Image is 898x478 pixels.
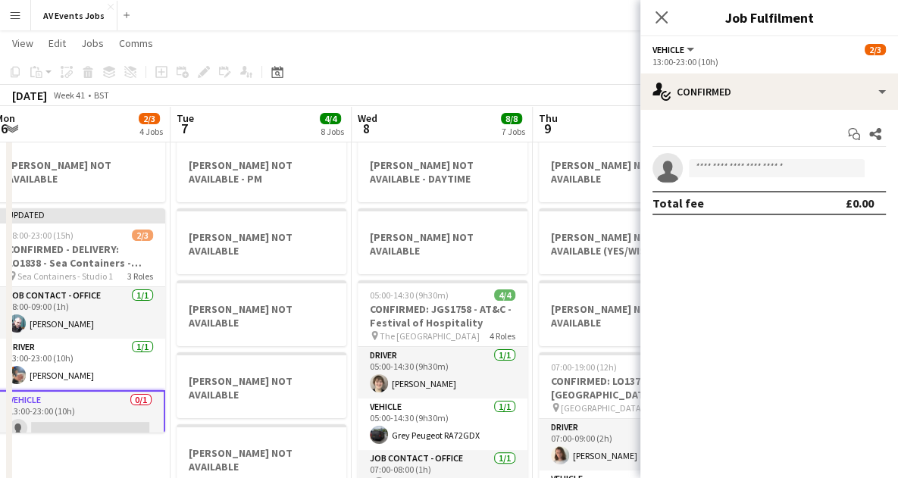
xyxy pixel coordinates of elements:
h3: [PERSON_NAME] NOT AVAILABLE [358,230,527,258]
app-job-card: [PERSON_NAME] NOT AVAILABLE (YES/WISE) [539,208,709,274]
div: 4 Jobs [139,126,163,137]
app-job-card: [PERSON_NAME] NOT AVAILABLE [177,208,346,274]
span: View [12,36,33,50]
h3: CONFIRMED: LO1379 - [GEOGRAPHIC_DATA] - Differentia Consulting | Conference [539,374,709,401]
span: 4/4 [320,113,341,124]
button: Vehicle [652,44,696,55]
app-job-card: [PERSON_NAME] NOT AVAILABLE [539,136,709,202]
span: Sea Containers - Studio 1 [17,270,113,282]
span: 8/8 [501,113,522,124]
span: [GEOGRAPHIC_DATA] - [GEOGRAPHIC_DATA] [561,402,671,414]
h3: Job Fulfilment [640,8,898,27]
h3: [PERSON_NAME] NOT AVAILABLE [539,158,709,186]
span: 7 [174,120,194,137]
a: Jobs [75,33,110,53]
span: 2/3 [139,113,160,124]
span: 05:00-14:30 (9h30m) [370,289,449,301]
span: Edit [48,36,66,50]
span: 9 [537,120,558,137]
h3: [PERSON_NAME] NOT AVAILABLE [177,230,346,258]
h3: [PERSON_NAME] NOT AVAILABLE - PM [177,158,346,186]
span: Vehicle [652,44,684,55]
app-job-card: [PERSON_NAME] NOT AVAILABLE [358,208,527,274]
span: 07:00-19:00 (12h) [551,361,617,373]
a: Comms [113,33,159,53]
span: The [GEOGRAPHIC_DATA] [380,330,480,342]
button: AV Events Jobs [31,1,117,30]
h3: [PERSON_NAME] NOT AVAILABLE - DAYTIME [358,158,527,186]
div: 13:00-23:00 (10h) [652,56,886,67]
div: BST [94,89,109,101]
app-job-card: [PERSON_NAME] NOT AVAILABLE [177,280,346,346]
app-card-role: Vehicle1/105:00-14:30 (9h30m)Grey Peugeot RA72GDX [358,398,527,450]
h3: [PERSON_NAME] NOT AVAILABLE [177,302,346,330]
span: Wed [358,111,377,125]
span: Comms [119,36,153,50]
div: 7 Jobs [502,126,525,137]
app-job-card: [PERSON_NAME] NOT AVAILABLE [539,280,709,346]
span: 2/3 [865,44,886,55]
span: Tue [177,111,194,125]
span: Week 41 [50,89,88,101]
div: 8 Jobs [321,126,344,137]
span: Thu [539,111,558,125]
h3: [PERSON_NAME] NOT AVAILABLE [539,302,709,330]
a: Edit [42,33,72,53]
app-card-role: Driver1/107:00-09:00 (2h)[PERSON_NAME] [539,419,709,470]
app-job-card: [PERSON_NAME] NOT AVAILABLE [177,352,346,418]
h3: [PERSON_NAME] NOT AVAILABLE [177,446,346,473]
app-job-card: [PERSON_NAME] NOT AVAILABLE - DAYTIME [358,136,527,202]
span: 3 Roles [127,270,153,282]
h3: CONFIRMED: JGS1758 - AT&C - Festival of Hospitality [358,302,527,330]
span: 08:00-23:00 (15h) [8,230,74,241]
span: 8 [355,120,377,137]
div: Total fee [652,195,704,211]
div: [DATE] [12,88,47,103]
span: Jobs [81,36,104,50]
h3: [PERSON_NAME] NOT AVAILABLE [177,374,346,401]
span: 4/4 [494,289,515,301]
h3: [PERSON_NAME] NOT AVAILABLE (YES/WISE) [539,230,709,258]
div: Confirmed [640,73,898,110]
a: View [6,33,39,53]
app-card-role: Driver1/105:00-14:30 (9h30m)[PERSON_NAME] [358,347,527,398]
span: 4 Roles [490,330,515,342]
span: 2/3 [132,230,153,241]
app-job-card: [PERSON_NAME] NOT AVAILABLE - PM [177,136,346,202]
div: £0.00 [846,195,874,211]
